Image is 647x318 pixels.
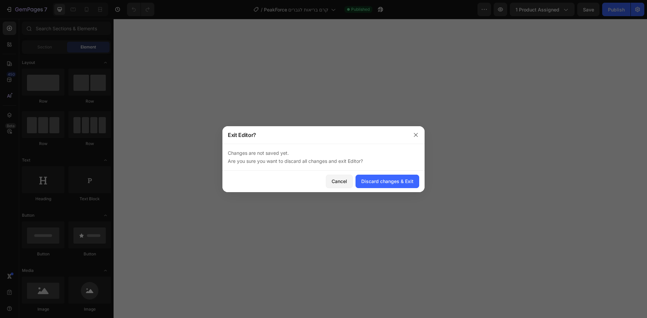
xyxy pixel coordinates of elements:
button: Discard changes & Exit [356,175,419,188]
button: Cancel [326,175,353,188]
p: Changes are not saved yet. Are you sure you want to discard all changes and exit Editor? [228,149,419,165]
div: Discard changes & Exit [361,178,413,185]
div: Cancel [332,178,347,185]
p: Exit Editor? [228,131,256,139]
